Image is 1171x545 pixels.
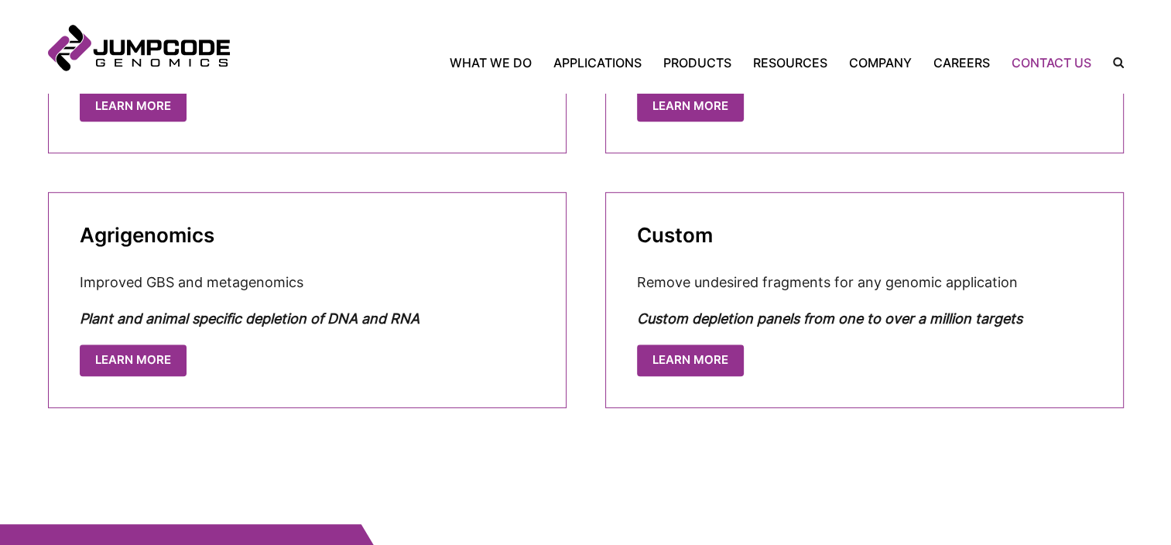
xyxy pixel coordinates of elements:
[80,272,535,293] p: Improved GBS and metagenomics
[80,91,187,122] a: Learn More
[543,53,652,72] a: Applications
[923,53,1001,72] a: Careers
[1102,57,1124,68] label: Search the site.
[450,53,543,72] a: What We Do
[637,272,1092,293] p: Remove undesired fragments for any genomic application
[230,53,1102,72] nav: Primary Navigation
[652,53,742,72] a: Products
[80,344,187,376] a: LEARN MORE
[80,224,535,247] h3: Agrigenomics
[80,310,419,327] em: Plant and animal specific depletion of DNA and RNA
[1001,53,1102,72] a: Contact Us
[637,224,1092,247] h3: Custom
[742,53,838,72] a: Resources
[700,310,1022,327] em: epletion panels from one to over a million targets
[637,91,744,122] a: Learn More
[637,344,744,376] a: LEARN MORE
[838,53,923,72] a: Company
[637,310,700,327] em: Custom d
